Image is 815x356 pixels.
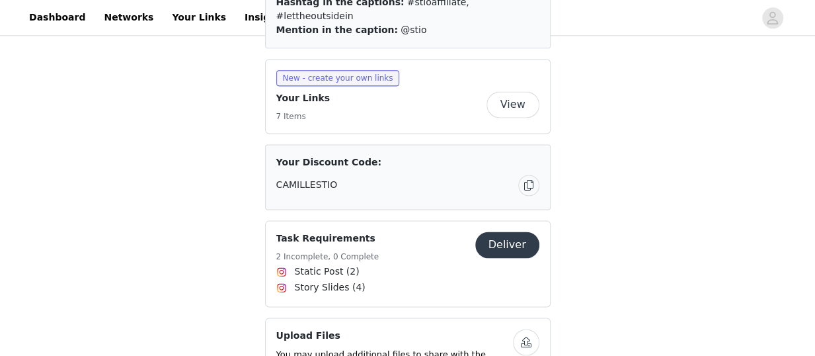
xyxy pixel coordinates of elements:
[96,3,161,32] a: Networks
[276,283,287,293] img: Instagram Icon
[276,91,330,105] h4: Your Links
[276,178,338,192] span: CAMILLESTIO
[486,91,539,118] button: View
[21,3,93,32] a: Dashboard
[237,3,294,32] a: Insights
[295,281,366,294] span: Story Slides (4)
[766,7,779,28] div: avatar
[265,220,551,307] div: Task Requirements
[401,24,426,35] span: @stio
[475,232,539,258] button: Deliver
[164,3,234,32] a: Your Links
[276,267,287,277] img: Instagram Icon
[276,329,513,343] h4: Upload Files
[276,156,381,169] span: Your Discount Code:
[276,251,379,263] h5: 2 Incomplete, 0 Complete
[276,111,330,122] h5: 7 Items
[276,70,400,86] span: New - create your own links
[276,232,379,245] h4: Task Requirements
[276,24,398,35] span: Mention in the caption:
[295,265,360,279] span: Static Post (2)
